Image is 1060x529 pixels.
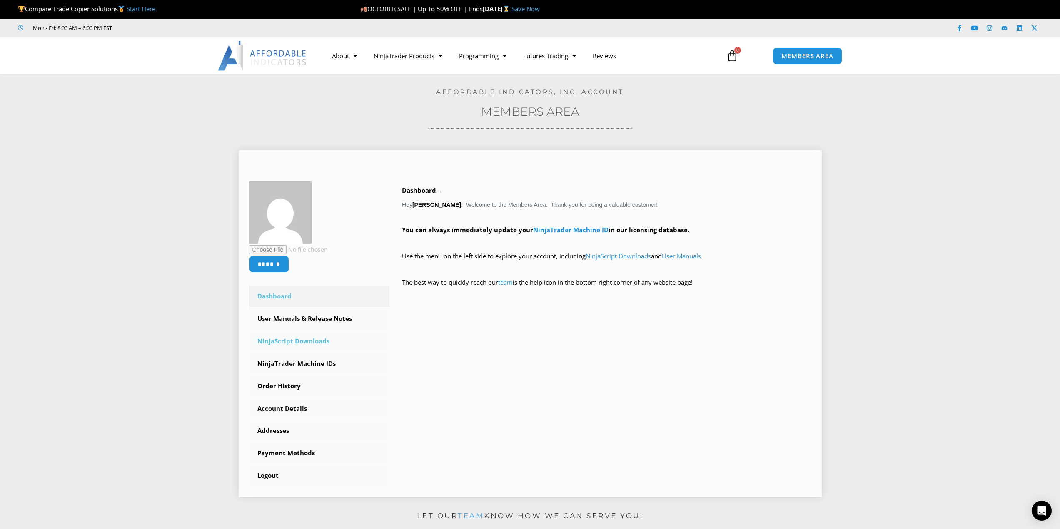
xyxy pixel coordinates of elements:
img: ⌛ [503,6,509,12]
a: Reviews [584,46,624,65]
a: Members Area [481,104,579,119]
b: Dashboard – [402,186,441,194]
span: Mon - Fri: 8:00 AM – 6:00 PM EST [31,23,112,33]
span: MEMBERS AREA [781,53,833,59]
div: Open Intercom Messenger [1032,501,1052,521]
a: User Manuals & Release Notes [249,308,390,330]
iframe: Customer reviews powered by Trustpilot [124,24,249,32]
img: 🍂 [361,6,367,12]
span: 0 [734,47,741,54]
img: 9307745ba071370ab2f14fdcf1de0e805a61e3da7feede444947d3021ea42a84 [249,181,312,244]
img: 🥇 [118,6,125,12]
a: Logout [249,465,390,487]
a: Addresses [249,420,390,442]
a: team [458,512,484,520]
img: 🏆 [18,6,25,12]
p: Use the menu on the left side to explore your account, including and . [402,251,811,274]
a: Payment Methods [249,442,390,464]
p: The best way to quickly reach our is the help icon in the bottom right corner of any website page! [402,277,811,300]
a: About [324,46,365,65]
a: NinjaTrader Machine ID [533,226,609,234]
img: LogoAI | Affordable Indicators – NinjaTrader [218,41,307,71]
a: MEMBERS AREA [773,47,842,65]
a: Programming [451,46,515,65]
a: Futures Trading [515,46,584,65]
span: OCTOBER SALE | Up To 50% OFF | Ends [360,5,483,13]
a: Affordable Indicators, Inc. Account [436,88,624,96]
a: team [498,278,513,286]
a: NinjaScript Downloads [586,252,651,260]
a: Dashboard [249,286,390,307]
a: Account Details [249,398,390,420]
strong: You can always immediately update your in our licensing database. [402,226,689,234]
a: Start Here [127,5,155,13]
a: NinjaTrader Machine IDs [249,353,390,375]
a: 0 [714,44,751,68]
a: User Manuals [662,252,701,260]
a: NinjaTrader Products [365,46,451,65]
a: Order History [249,375,390,397]
div: Hey ! Welcome to the Members Area. Thank you for being a valuable customer! [402,185,811,300]
strong: [DATE] [483,5,511,13]
p: Let our know how we can serve you! [239,509,822,523]
strong: [PERSON_NAME] [412,201,461,208]
nav: Menu [324,46,717,65]
a: Save Now [511,5,540,13]
a: NinjaScript Downloads [249,330,390,352]
span: Compare Trade Copier Solutions [18,5,155,13]
nav: Account pages [249,286,390,487]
